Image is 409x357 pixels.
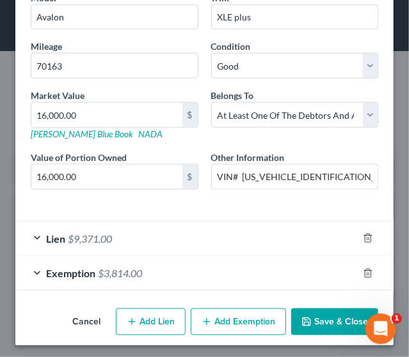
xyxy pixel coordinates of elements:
input: 0.00 [31,165,182,189]
button: Add Lien [116,308,186,335]
span: 1 [392,314,402,324]
label: Condition [211,40,251,53]
input: ex. Altima [31,5,198,29]
span: Lien [46,232,65,245]
span: $9,371.00 [68,232,112,245]
label: Mileage [31,40,62,53]
label: Other Information [211,151,285,164]
input: 0.00 [31,103,182,127]
span: Belongs To [211,90,254,101]
input: -- [31,54,198,78]
div: $ [182,165,198,189]
div: $ [182,103,198,127]
input: (optional) [212,165,378,189]
button: Add Exemption [191,308,286,335]
span: Exemption [46,267,95,279]
label: Market Value [31,89,84,102]
a: NADA [138,128,163,139]
span: $3,814.00 [98,267,142,279]
button: Save & Close [291,308,378,335]
label: Value of Portion Owned [31,151,127,164]
button: Cancel [62,310,111,335]
a: [PERSON_NAME] Blue Book [31,128,133,139]
input: ex. LS, LT, etc [212,5,378,29]
iframe: Intercom live chat [365,314,396,344]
